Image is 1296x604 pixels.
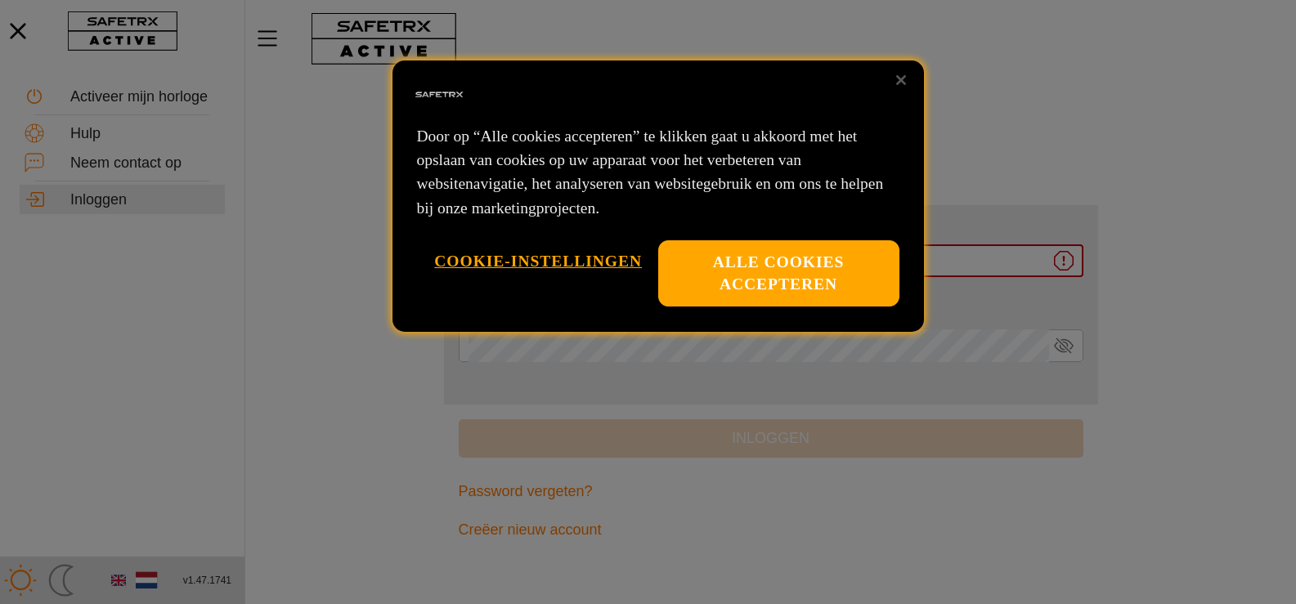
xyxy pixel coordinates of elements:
[392,60,924,332] div: Privacy
[713,253,845,293] font: Alle cookies accepteren
[434,240,642,282] button: Cookie-instellingen
[413,69,465,121] img: Bedrijfslogo
[883,62,919,98] button: Sluiten
[417,128,884,217] font: Door op “Alle cookies accepteren” te klikken gaat u akkoord met het opslaan van cookies op uw app...
[658,240,899,306] button: Alle cookies accepteren
[434,253,642,270] font: Cookie-instellingen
